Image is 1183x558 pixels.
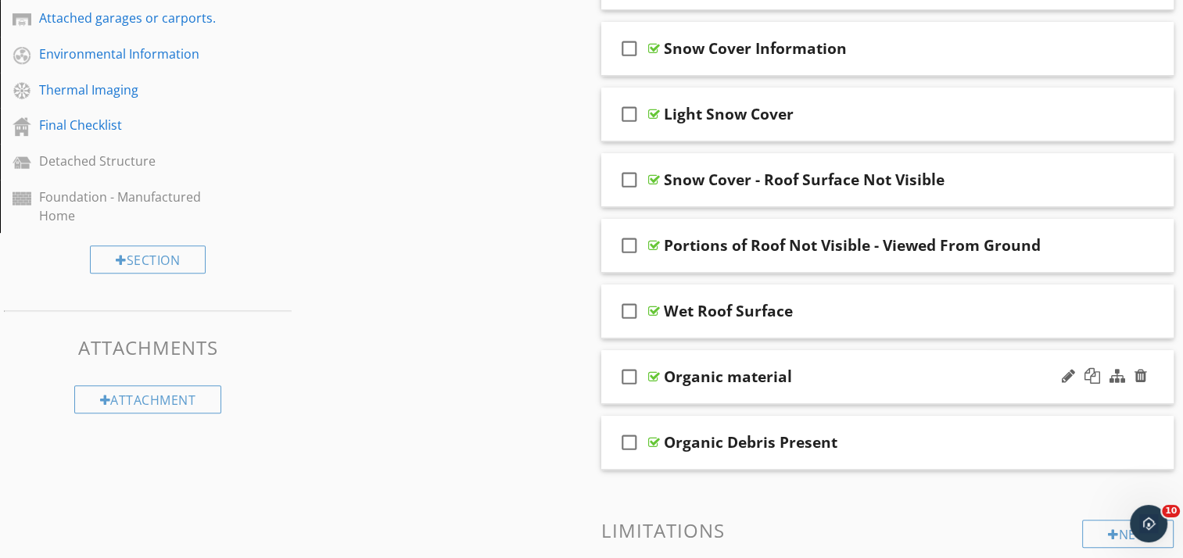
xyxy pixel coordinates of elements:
[617,424,642,461] i: check_box_outline_blank
[617,292,642,330] i: check_box_outline_blank
[617,95,642,133] i: check_box_outline_blank
[1162,505,1180,517] span: 10
[74,385,222,413] div: Attachment
[1130,505,1167,542] iframe: Intercom live chat
[1082,520,1174,548] div: New
[664,39,847,58] div: Snow Cover Information
[664,433,837,452] div: Organic Debris Present
[39,9,221,27] div: Attached garages or carports.
[617,161,642,199] i: check_box_outline_blank
[617,358,642,395] i: check_box_outline_blank
[39,152,221,170] div: Detached Structure
[664,236,1041,255] div: Portions of Roof Not Visible - Viewed From Ground
[601,520,1174,541] h3: Limitations
[617,30,642,67] i: check_box_outline_blank
[39,188,221,225] div: Foundation - Manufactured Home
[39,45,221,63] div: Environmental Information
[90,245,206,274] div: Section
[617,227,642,264] i: check_box_outline_blank
[39,80,221,99] div: Thermal Imaging
[39,116,221,134] div: Final Checklist
[664,170,945,189] div: Snow Cover - Roof Surface Not Visible
[664,302,793,320] div: Wet Roof Surface
[664,367,792,386] div: Organic material
[664,105,794,123] div: Light Snow Cover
